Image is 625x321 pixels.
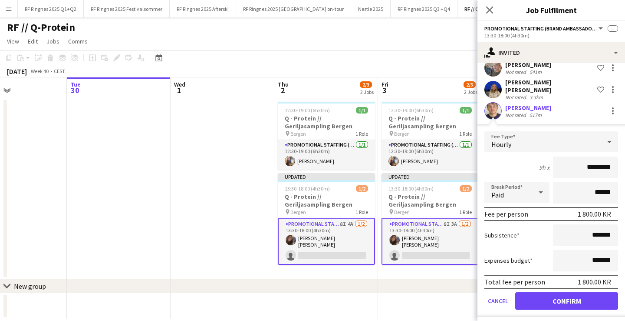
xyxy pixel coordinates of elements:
a: View [3,36,23,47]
app-job-card: Updated13:30-18:00 (4h30m)1/2Q - Protein // Geriljasampling Bergen Bergen1 RolePromotional Staffi... [382,173,479,265]
span: Paid [491,191,504,199]
button: RF Ringnes 2025 Q1+Q2 [18,0,84,17]
span: 1 Role [459,130,472,137]
div: 517m [528,112,543,118]
span: 1 Role [459,209,472,215]
app-card-role: Promotional Staffing (Brand Ambassadors)1/112:30-19:00 (6h30m)[PERSON_NAME] [278,140,375,170]
span: View [7,37,19,45]
span: 13:30-18:00 (4h30m) [388,185,434,192]
span: 12:30-19:00 (6h30m) [285,107,330,114]
span: Thu [278,80,289,88]
div: Total fee per person [484,278,545,286]
div: Updated [382,173,479,180]
app-card-role: Promotional Staffing (Brand Ambassadors)8I4A1/213:30-18:00 (4h30m)[PERSON_NAME] [PERSON_NAME] [278,218,375,265]
span: 2/3 [360,81,372,88]
h1: RF // Q-Protein [7,21,75,34]
button: RF // Q-Protein [457,0,506,17]
div: Not rated [505,69,528,75]
span: Jobs [46,37,59,45]
span: -- [608,25,618,32]
app-card-role: Promotional Staffing (Brand Ambassadors)8I3A1/213:30-18:00 (4h30m)[PERSON_NAME] [PERSON_NAME] [382,218,479,265]
span: 1 Role [355,130,368,137]
span: Bergen [290,209,306,215]
span: 1/2 [356,185,368,192]
button: RF Ringnes 2025 Afterski [170,0,236,17]
div: 3.3km [528,94,545,100]
button: Cancel [484,292,512,310]
div: CEST [54,68,65,74]
app-card-role: Promotional Staffing (Brand Ambassadors)1/112:30-19:00 (6h30m)[PERSON_NAME] [382,140,479,170]
span: 1/2 [460,185,472,192]
div: [PERSON_NAME] [505,61,551,69]
div: Not rated [505,112,528,118]
a: Jobs [43,36,63,47]
div: 541m [528,69,543,75]
button: RF Ringnes 2025 Festivalsommer [84,0,170,17]
app-job-card: Updated13:30-18:00 (4h30m)1/2Q - Protein // Geriljasampling Bergen Bergen1 RolePromotional Staffi... [278,173,375,265]
div: Fee per person [484,210,528,218]
span: Comms [68,37,88,45]
div: 1 800.00 KR [578,278,611,286]
app-job-card: 12:30-19:00 (6h30m)1/1Q - Protein // Geriljasampling Bergen Bergen1 RolePromotional Staffing (Bra... [278,102,375,170]
span: Week 40 [29,68,50,74]
div: [PERSON_NAME] [505,104,551,112]
span: 13:30-18:00 (4h30m) [285,185,330,192]
span: 2/3 [464,81,476,88]
div: Not rated [505,94,528,100]
h3: Q - Protein // Geriljasampling Bergen [278,193,375,208]
div: [DATE] [7,67,27,76]
a: Comms [65,36,91,47]
button: Promotional Staffing (Brand Ambassadors) [484,25,604,32]
button: RF Ringnes 2025 Q3 +Q4 [391,0,457,17]
span: 2 [276,85,289,95]
button: RF Ringnes 2025 [GEOGRAPHIC_DATA] on-tour [236,0,351,17]
div: 9h x [539,164,549,171]
span: 12:30-19:00 (6h30m) [388,107,434,114]
div: 2 Jobs [360,89,374,95]
span: 3 [380,85,388,95]
span: 1/1 [356,107,368,114]
h3: Q - Protein // Geriljasampling Bergen [382,193,479,208]
div: Updated [278,173,375,180]
a: Edit [24,36,41,47]
span: Fri [382,80,388,88]
span: Edit [28,37,38,45]
div: New group [14,282,46,291]
label: Subsistence [484,231,520,239]
span: Bergen [394,209,410,215]
div: [PERSON_NAME] [PERSON_NAME] [505,78,594,94]
span: Tue [70,80,81,88]
button: Confirm [515,292,618,310]
button: Nestle 2025 [351,0,391,17]
span: 1 Role [355,209,368,215]
app-job-card: 12:30-19:00 (6h30m)1/1Q - Protein // Geriljasampling Bergen Bergen1 RolePromotional Staffing (Bra... [382,102,479,170]
h3: Q - Protein // Geriljasampling Bergen [278,114,375,130]
span: Bergen [394,130,410,137]
span: Wed [174,80,185,88]
span: Hourly [491,140,511,149]
h3: Q - Protein // Geriljasampling Bergen [382,114,479,130]
span: 1 [173,85,185,95]
span: 30 [69,85,81,95]
label: Expenses budget [484,257,533,264]
div: 2 Jobs [464,89,477,95]
div: Invited [477,42,625,63]
div: 1 800.00 KR [578,210,611,218]
div: 13:30-18:00 (4h30m) [484,32,618,39]
span: Bergen [290,130,306,137]
h3: Job Fulfilment [477,4,625,16]
span: Promotional Staffing (Brand Ambassadors) [484,25,597,32]
span: 1/1 [460,107,472,114]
